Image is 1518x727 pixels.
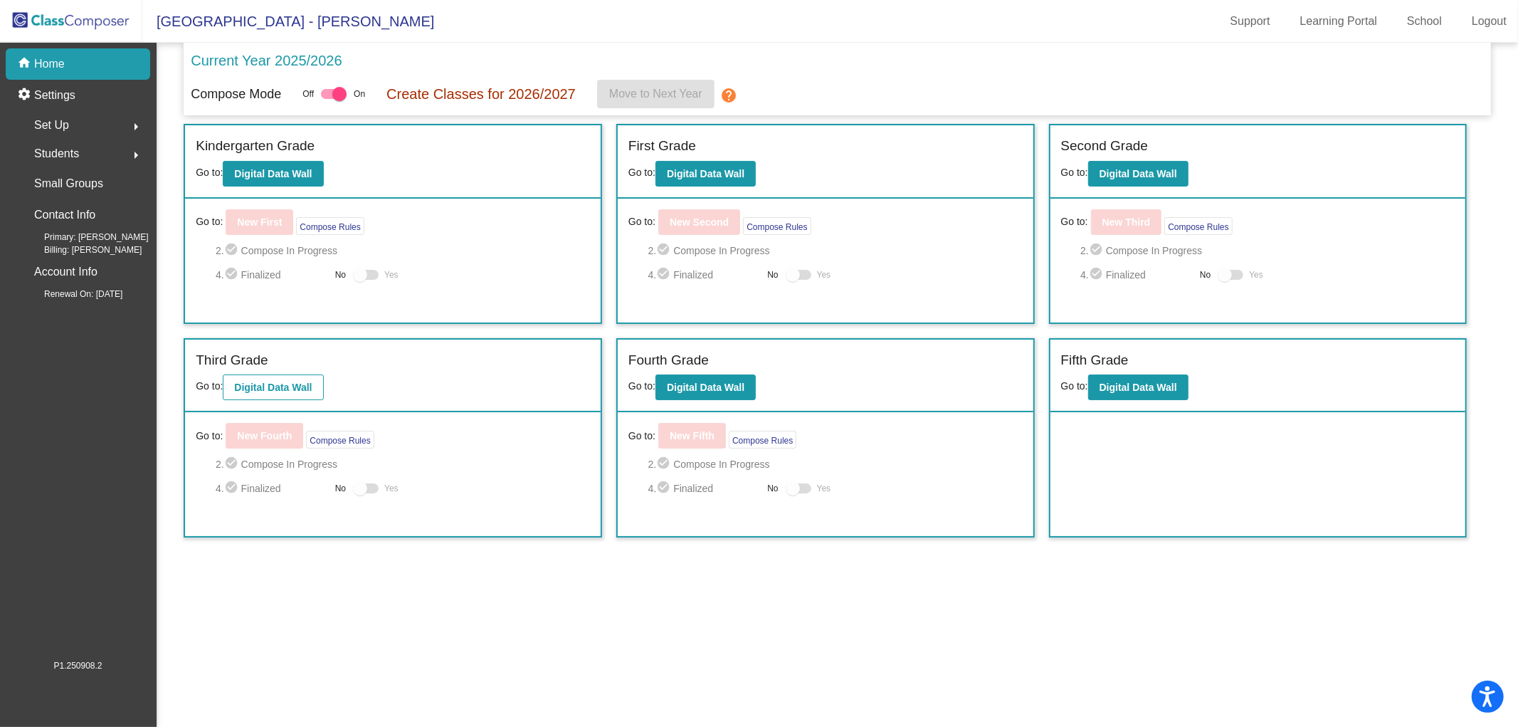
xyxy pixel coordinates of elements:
[628,350,709,371] label: Fourth Grade
[216,242,590,259] span: 2. Compose In Progress
[127,118,144,135] mat-icon: arrow_right
[384,266,399,283] span: Yes
[234,168,312,179] b: Digital Data Wall
[306,431,374,449] button: Compose Rules
[335,268,346,281] span: No
[648,456,1023,473] span: 2. Compose In Progress
[21,288,122,300] span: Renewal On: [DATE]
[224,266,241,283] mat-icon: check_circle
[1061,136,1149,157] label: Second Grade
[34,262,97,282] p: Account Info
[1460,10,1518,33] a: Logout
[729,431,796,449] button: Compose Rules
[296,217,364,235] button: Compose Rules
[234,382,312,393] b: Digital Data Wall
[667,168,744,179] b: Digital Data Wall
[1091,209,1162,235] button: New Third
[1061,167,1088,178] span: Go to:
[767,482,778,495] span: No
[670,430,715,441] b: New Fifth
[191,85,281,104] p: Compose Mode
[1089,266,1106,283] mat-icon: check_circle
[628,429,655,444] span: Go to:
[335,482,346,495] span: No
[1061,214,1088,229] span: Go to:
[191,50,342,71] p: Current Year 2025/2026
[226,423,303,449] button: New Fourth
[1396,10,1453,33] a: School
[34,87,75,104] p: Settings
[1061,380,1088,392] span: Go to:
[817,266,831,283] span: Yes
[656,242,673,259] mat-icon: check_circle
[628,380,655,392] span: Go to:
[648,480,761,497] span: 4. Finalized
[354,88,365,100] span: On
[1289,10,1389,33] a: Learning Portal
[1200,268,1211,281] span: No
[384,480,399,497] span: Yes
[34,174,103,194] p: Small Groups
[656,456,673,473] mat-icon: check_circle
[224,242,241,259] mat-icon: check_circle
[1100,382,1177,393] b: Digital Data Wall
[628,167,655,178] span: Go to:
[648,266,761,283] span: 4. Finalized
[609,88,702,100] span: Move to Next Year
[1102,216,1151,228] b: New Third
[34,205,95,225] p: Contact Info
[216,266,328,283] span: 4. Finalized
[237,216,282,228] b: New First
[21,231,149,244] span: Primary: [PERSON_NAME]
[628,136,696,157] label: First Grade
[237,430,292,441] b: New Fourth
[226,209,293,235] button: New First
[1100,168,1177,179] b: Digital Data Wall
[655,375,756,400] button: Digital Data Wall
[1249,266,1263,283] span: Yes
[1164,217,1232,235] button: Compose Rules
[817,480,831,497] span: Yes
[302,88,314,100] span: Off
[1089,242,1106,259] mat-icon: check_circle
[216,480,328,497] span: 4. Finalized
[1219,10,1282,33] a: Support
[656,266,673,283] mat-icon: check_circle
[196,167,223,178] span: Go to:
[21,244,142,256] span: Billing: [PERSON_NAME]
[1061,350,1129,371] label: Fifth Grade
[670,216,729,228] b: New Second
[196,136,315,157] label: Kindergarten Grade
[658,209,740,235] button: New Second
[628,214,655,229] span: Go to:
[196,214,223,229] span: Go to:
[655,161,756,187] button: Digital Data Wall
[648,242,1023,259] span: 2. Compose In Progress
[196,429,223,444] span: Go to:
[1080,266,1193,283] span: 4. Finalized
[743,217,811,235] button: Compose Rules
[216,456,590,473] span: 2. Compose In Progress
[34,56,65,73] p: Home
[34,115,69,135] span: Set Up
[127,147,144,164] mat-icon: arrow_right
[767,268,778,281] span: No
[720,87,737,104] mat-icon: help
[196,380,223,392] span: Go to:
[1088,375,1188,400] button: Digital Data Wall
[223,161,323,187] button: Digital Data Wall
[1088,161,1188,187] button: Digital Data Wall
[386,83,576,105] p: Create Classes for 2026/2027
[658,423,726,449] button: New Fifth
[17,56,34,73] mat-icon: home
[142,10,434,33] span: [GEOGRAPHIC_DATA] - [PERSON_NAME]
[1080,242,1455,259] span: 2. Compose In Progress
[224,480,241,497] mat-icon: check_circle
[656,480,673,497] mat-icon: check_circle
[223,375,323,400] button: Digital Data Wall
[667,382,744,393] b: Digital Data Wall
[196,350,268,371] label: Third Grade
[224,456,241,473] mat-icon: check_circle
[17,87,34,104] mat-icon: settings
[34,144,79,164] span: Students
